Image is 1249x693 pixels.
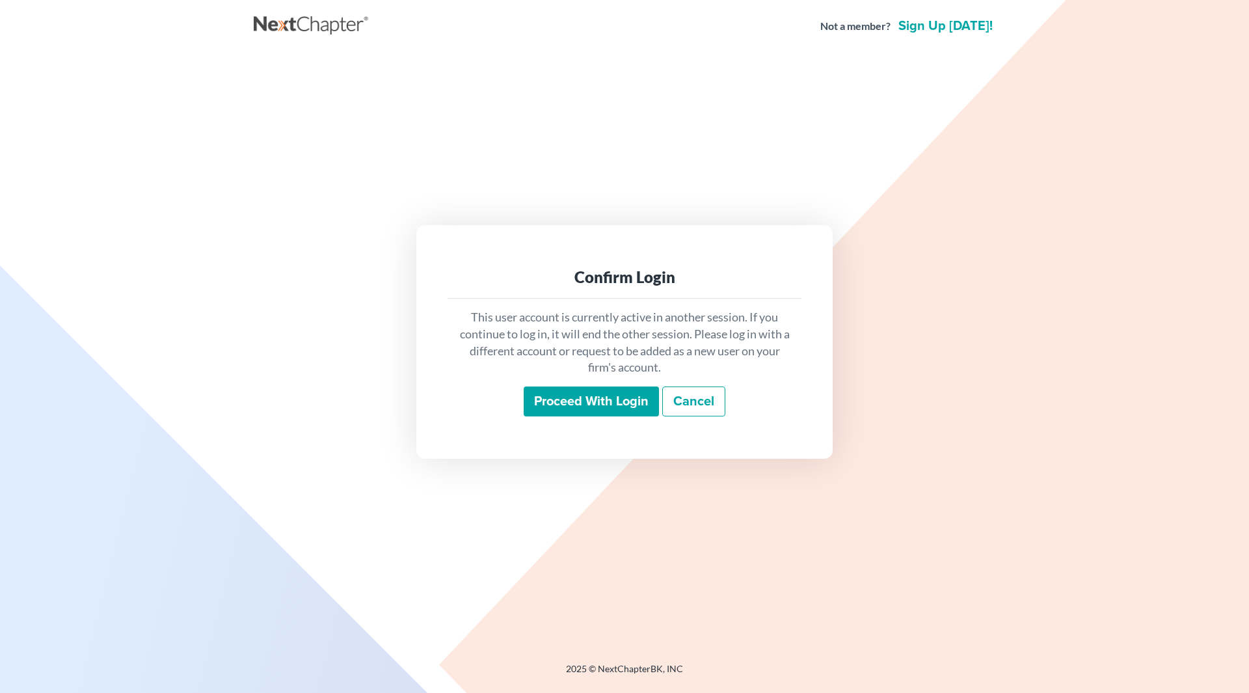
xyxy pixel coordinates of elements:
[820,19,891,34] strong: Not a member?
[458,309,791,376] p: This user account is currently active in another session. If you continue to log in, it will end ...
[896,20,995,33] a: Sign up [DATE]!
[254,662,995,686] div: 2025 © NextChapterBK, INC
[524,387,659,416] input: Proceed with login
[662,387,725,416] a: Cancel
[458,267,791,288] div: Confirm Login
